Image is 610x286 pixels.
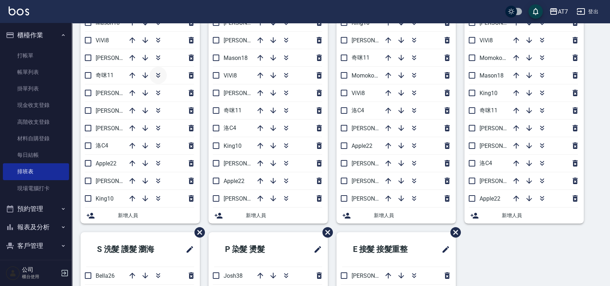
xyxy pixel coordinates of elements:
[96,160,116,167] span: Apple22
[352,72,381,79] span: Momoko12
[502,212,578,219] span: 新增人員
[480,90,497,97] span: King10
[224,107,242,114] span: 奇咪11
[81,207,200,224] div: 新增人員
[3,200,69,218] button: 預約管理
[352,107,364,114] span: 洛C4
[3,147,69,163] a: 每日結帳
[574,5,601,18] button: 登出
[3,114,69,130] a: 高階收支登錄
[480,160,492,167] span: 洛C4
[96,107,142,114] span: [PERSON_NAME]9
[352,142,372,149] span: Apple22
[336,207,456,224] div: 新增人員
[96,142,108,149] span: 洛C4
[546,4,571,19] button: AT7
[480,142,526,149] span: [PERSON_NAME]9
[224,178,244,184] span: Apple22
[86,236,173,262] h2: S 洗髮 護髮 瀏海
[189,222,206,243] span: 刪除班表
[96,125,142,132] span: [PERSON_NAME]7
[3,255,69,273] button: 員工及薪資
[224,272,243,279] span: Josh38
[480,107,497,114] span: 奇咪11
[352,37,398,44] span: [PERSON_NAME]7
[224,142,242,149] span: King10
[118,212,194,219] span: 新增人員
[480,125,526,132] span: [PERSON_NAME]6
[96,178,142,184] span: [PERSON_NAME]6
[480,178,526,184] span: [PERSON_NAME]7
[528,4,543,19] button: save
[224,160,271,167] span: [PERSON_NAME] 5
[224,195,270,202] span: [PERSON_NAME]7
[3,130,69,147] a: 材料自購登錄
[3,26,69,44] button: 櫃檯作業
[224,125,236,131] span: 洛C4
[558,7,568,16] div: AT7
[6,266,20,280] img: Person
[3,97,69,113] a: 現金收支登錄
[352,195,398,202] span: [PERSON_NAME]9
[96,72,114,79] span: 奇咪11
[96,37,109,44] span: ViVi8
[480,55,509,61] span: Momoko12
[480,195,500,202] span: Apple22
[3,236,69,255] button: 客戶管理
[22,273,59,280] p: 櫃台使用
[224,72,237,79] span: ViVi8
[3,180,69,197] a: 現場電腦打卡
[214,236,292,262] h2: P 染髮 燙髮
[96,90,142,97] span: [PERSON_NAME]2
[3,163,69,180] a: 排班表
[342,236,428,262] h2: E 接髮 接髮重整
[96,55,143,61] span: [PERSON_NAME] 5
[246,212,322,219] span: 新增人員
[352,178,398,184] span: [PERSON_NAME]6
[309,241,322,258] span: 修改班表的標題
[480,72,504,79] span: Mason18
[480,37,493,44] span: ViVi8
[3,64,69,80] a: 帳單列表
[3,218,69,236] button: 報表及分析
[3,47,69,64] a: 打帳單
[224,37,270,44] span: [PERSON_NAME]6
[352,272,398,279] span: [PERSON_NAME]2
[96,195,114,202] span: King10
[22,266,59,273] h5: 公司
[352,90,365,97] span: ViVi8
[352,125,398,132] span: [PERSON_NAME]2
[208,207,328,224] div: 新增人員
[181,241,194,258] span: 修改班表的標題
[352,160,399,167] span: [PERSON_NAME] 5
[445,222,462,243] span: 刪除班表
[3,80,69,97] a: 掛單列表
[352,54,370,61] span: 奇咪11
[374,212,450,219] span: 新增人員
[317,222,334,243] span: 刪除班表
[437,241,450,258] span: 修改班表的標題
[96,272,115,279] span: Bella26
[464,207,584,224] div: 新增人員
[224,55,248,61] span: Mason18
[9,6,29,15] img: Logo
[224,90,270,97] span: [PERSON_NAME]2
